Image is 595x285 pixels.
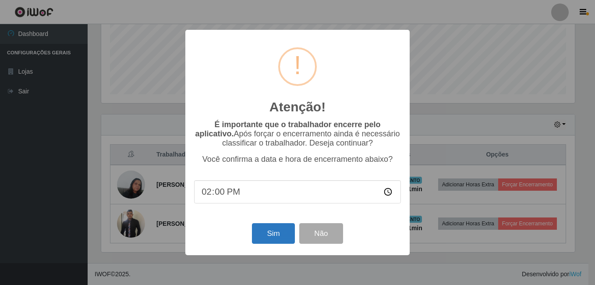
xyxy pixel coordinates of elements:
p: Após forçar o encerramento ainda é necessário classificar o trabalhador. Deseja continuar? [194,120,401,148]
b: É importante que o trabalhador encerre pelo aplicativo. [195,120,380,138]
button: Não [299,223,343,244]
button: Sim [252,223,294,244]
h2: Atenção! [269,99,326,115]
p: Você confirma a data e hora de encerramento abaixo? [194,155,401,164]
